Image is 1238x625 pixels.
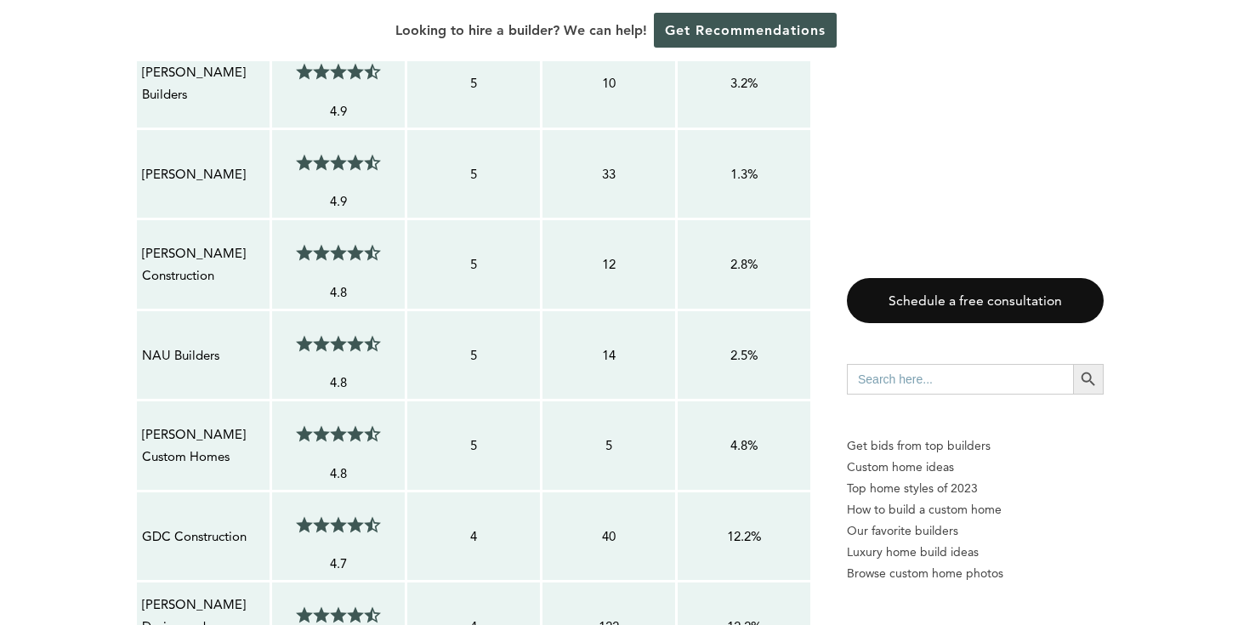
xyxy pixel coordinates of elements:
p: 5 [412,163,535,185]
p: 12.2% [683,526,805,548]
a: Schedule a free consultation [847,278,1104,323]
a: Our favorite builders [847,520,1104,542]
p: 40 [548,526,670,548]
a: Browse custom home photos [847,563,1104,584]
p: 5 [412,435,535,457]
p: [PERSON_NAME] Builders [142,61,264,106]
p: NAU Builders [142,344,264,366]
p: 4.9 [277,190,400,213]
a: Top home styles of 2023 [847,478,1104,499]
a: Luxury home build ideas [847,542,1104,563]
p: 12 [548,253,670,276]
p: GDC Construction [142,526,264,548]
p: 2.5% [683,344,805,366]
p: 5 [548,435,670,457]
p: 1.3% [683,163,805,185]
p: [PERSON_NAME] Custom Homes [142,423,264,469]
p: 4.8 [277,281,400,304]
p: 5 [412,344,535,366]
p: 5 [412,253,535,276]
p: [PERSON_NAME] [142,163,264,185]
input: Search here... [847,364,1073,395]
a: Get Recommendations [654,13,837,48]
p: 14 [548,344,670,366]
p: 4.7 [277,553,400,575]
p: 4.8 [277,463,400,485]
p: 4.9 [277,100,400,122]
p: 3.2% [683,72,805,94]
p: 33 [548,163,670,185]
p: 10 [548,72,670,94]
svg: Search [1079,370,1098,389]
p: Get bids from top builders [847,435,1104,457]
p: [PERSON_NAME] Construction [142,242,264,287]
a: Custom home ideas [847,457,1104,478]
a: How to build a custom home [847,499,1104,520]
p: 5 [412,72,535,94]
p: 4.8 [277,372,400,394]
p: 2.8% [683,253,805,276]
p: 4.8% [683,435,805,457]
p: 4 [412,526,535,548]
